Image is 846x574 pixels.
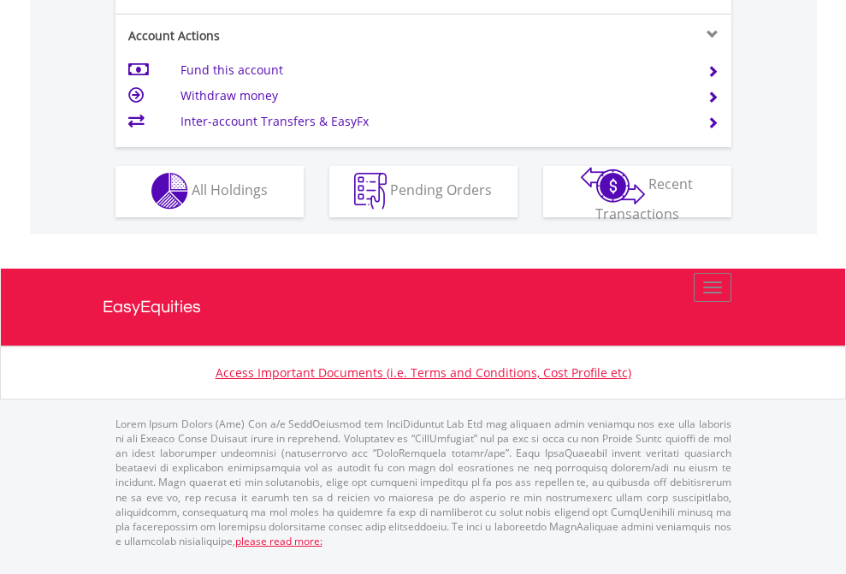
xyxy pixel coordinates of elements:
[151,173,188,210] img: holdings-wht.png
[180,57,686,83] td: Fund this account
[115,166,304,217] button: All Holdings
[115,27,423,44] div: Account Actions
[390,180,492,199] span: Pending Orders
[354,173,387,210] img: pending_instructions-wht.png
[581,167,645,204] img: transactions-zar-wht.png
[103,269,744,346] a: EasyEquities
[329,166,518,217] button: Pending Orders
[180,83,686,109] td: Withdraw money
[192,180,268,199] span: All Holdings
[543,166,731,217] button: Recent Transactions
[595,175,694,223] span: Recent Transactions
[216,364,631,381] a: Access Important Documents (i.e. Terms and Conditions, Cost Profile etc)
[180,109,686,134] td: Inter-account Transfers & EasyFx
[235,534,322,548] a: please read more:
[115,417,731,548] p: Lorem Ipsum Dolors (Ame) Con a/e SeddOeiusmod tem InciDiduntut Lab Etd mag aliquaen admin veniamq...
